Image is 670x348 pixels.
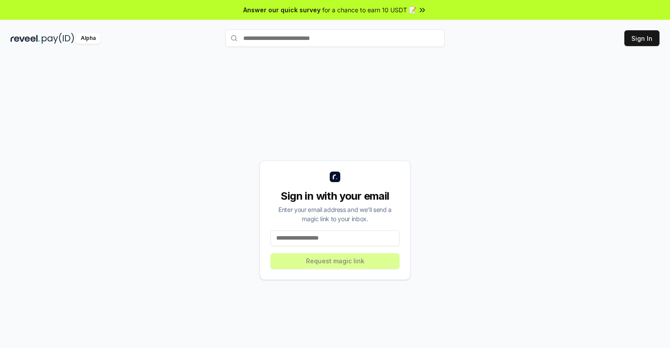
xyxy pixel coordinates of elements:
[243,5,321,14] span: Answer our quick survey
[624,30,659,46] button: Sign In
[322,5,416,14] span: for a chance to earn 10 USDT 📝
[42,33,74,44] img: pay_id
[11,33,40,44] img: reveel_dark
[270,205,400,223] div: Enter your email address and we’ll send a magic link to your inbox.
[330,172,340,182] img: logo_small
[270,189,400,203] div: Sign in with your email
[76,33,101,44] div: Alpha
